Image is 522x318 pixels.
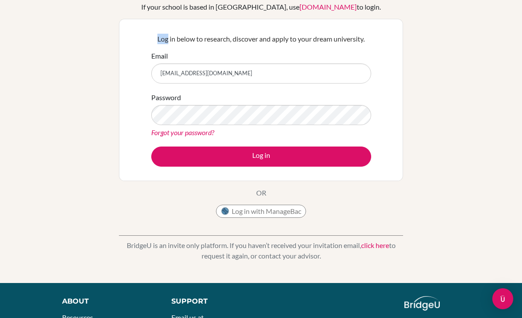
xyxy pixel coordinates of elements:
a: click here [361,241,389,249]
div: About [62,296,152,307]
p: OR [256,188,266,198]
label: Email [151,51,168,61]
button: Log in [151,147,371,167]
a: Forgot your password? [151,128,214,136]
p: BridgeU is an invite only platform. If you haven’t received your invitation email, to request it ... [119,240,403,261]
div: Support [171,296,253,307]
p: Log in below to research, discover and apply to your dream university. [151,34,371,44]
img: logo_white@2x-f4f0deed5e89b7ecb1c2cc34c3e3d731f90f0f143d5ea2071677605dd97b5244.png [404,296,440,311]
label: Password [151,92,181,103]
div: Open Intercom Messenger [492,288,513,309]
a: [DOMAIN_NAME] [299,3,357,11]
div: If your school is based in [GEOGRAPHIC_DATA], use to login. [141,2,381,12]
button: Log in with ManageBac [216,205,306,218]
